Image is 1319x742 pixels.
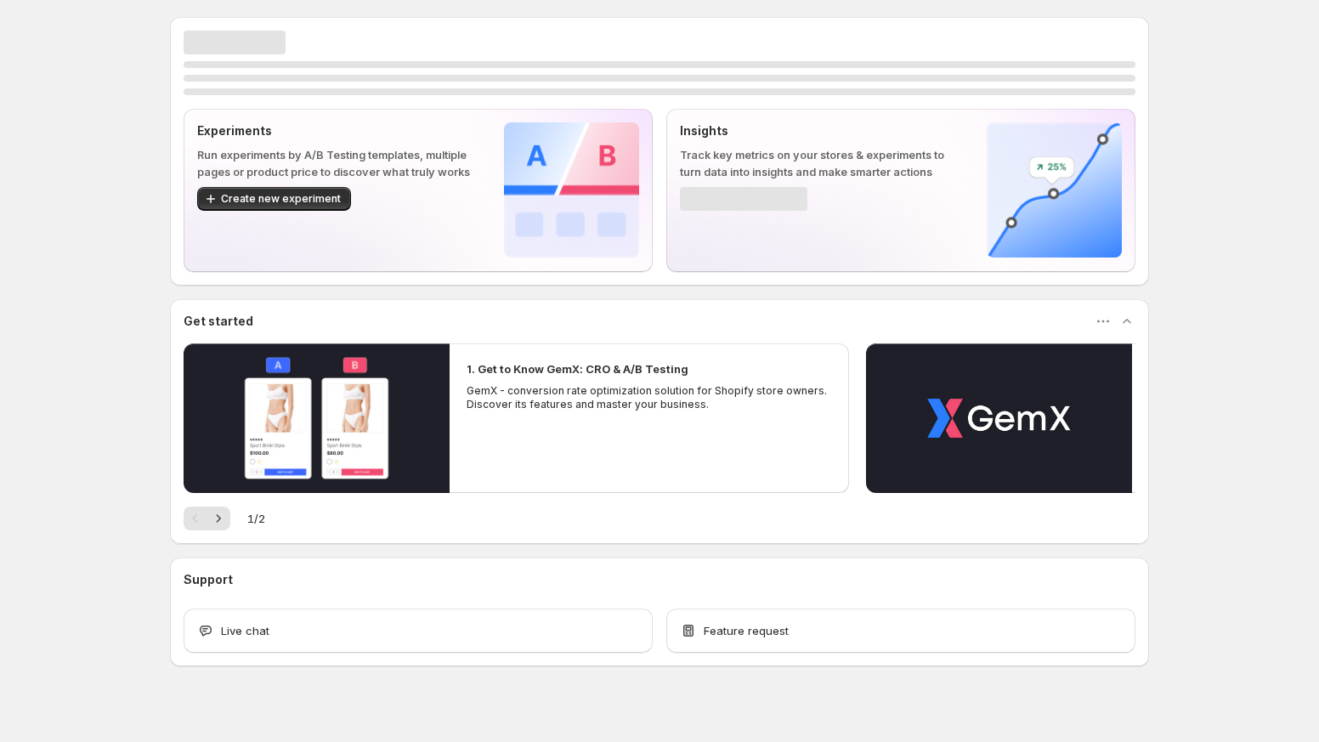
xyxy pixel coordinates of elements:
span: Feature request [704,622,789,639]
span: Live chat [221,622,269,639]
h3: Support [184,571,233,588]
h2: 1. Get to Know GemX: CRO & A/B Testing [467,360,688,377]
button: Create new experiment [197,187,351,211]
p: Experiments [197,122,477,139]
h3: Get started [184,313,253,330]
img: Experiments [504,122,639,258]
nav: Pagination [184,507,230,530]
p: Track key metrics on your stores & experiments to turn data into insights and make smarter actions [680,146,960,180]
span: Create new experiment [221,192,341,206]
p: Run experiments by A/B Testing templates, multiple pages or product price to discover what truly ... [197,146,477,180]
button: Next [207,507,230,530]
p: Insights [680,122,960,139]
img: Insights [987,122,1122,258]
button: Play video [866,343,1132,493]
span: 1 / 2 [247,510,265,527]
button: Play video [184,343,450,493]
p: GemX - conversion rate optimization solution for Shopify store owners. Discover its features and ... [467,384,832,411]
